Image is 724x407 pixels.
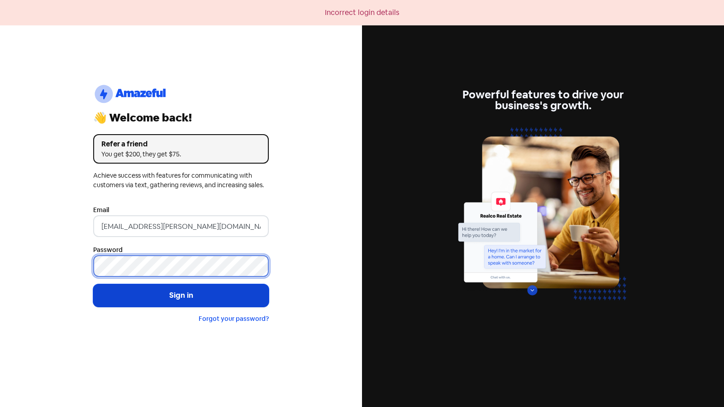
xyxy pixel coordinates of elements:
label: Email [93,205,109,215]
div: Achieve success with features for communicating with customers via text, gathering reviews, and i... [93,171,269,190]
div: Powerful features to drive your business's growth. [455,89,631,111]
label: Password [93,245,123,255]
div: 👋 Welcome back! [93,112,269,123]
img: web-chat [455,122,631,317]
div: You get $200, they get $75. [101,150,261,159]
input: Enter your email address... [93,215,269,237]
div: Refer a friend [101,139,261,150]
button: Sign in [93,284,269,307]
a: Forgot your password? [199,315,269,323]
